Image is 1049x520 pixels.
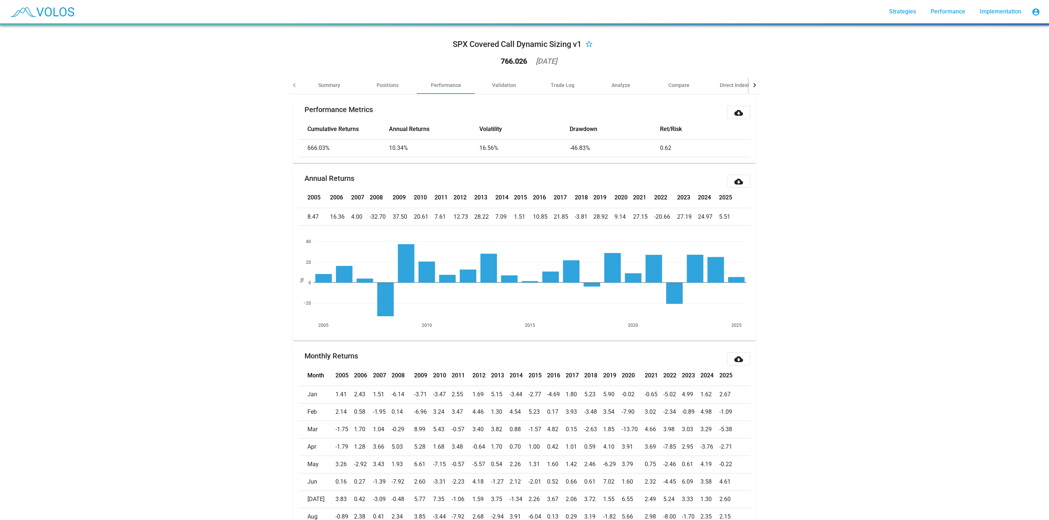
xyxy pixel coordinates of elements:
[700,473,719,491] td: 3.58
[335,456,354,473] td: 3.26
[392,491,415,508] td: -0.48
[614,188,633,208] th: 2020
[547,473,566,491] td: 0.52
[414,421,433,438] td: 8.99
[433,473,452,491] td: -3.31
[491,421,510,438] td: 3.82
[720,82,755,89] div: Direct Indexing
[510,403,528,421] td: 4.54
[612,82,630,89] div: Analyze
[354,456,373,473] td: -2.92
[491,491,510,508] td: 3.75
[452,386,472,403] td: 2.55
[682,438,700,456] td: 2.95
[433,491,452,508] td: 7.35
[299,188,330,208] th: 2005
[529,403,547,421] td: 5.23
[433,386,452,403] td: -3.47
[452,438,472,456] td: 3.48
[351,208,370,226] td: 4.00
[452,365,472,386] th: 2011
[474,208,495,226] td: 28.22
[719,456,750,473] td: -0.22
[536,57,557,65] div: [DATE]
[373,491,392,508] td: -3.09
[414,365,433,386] th: 2009
[566,386,584,403] td: 1.80
[491,365,510,386] th: 2013
[435,188,453,208] th: 2011
[335,421,354,438] td: -1.75
[566,421,584,438] td: 0.15
[514,188,533,208] th: 2015
[677,208,698,226] td: 27.19
[495,208,514,226] td: 7.09
[370,208,393,226] td: -32.70
[654,188,677,208] th: 2022
[354,365,373,386] th: 2006
[603,456,622,473] td: -6.29
[491,473,510,491] td: -1.27
[414,403,433,421] td: -6.96
[889,8,916,15] span: Strategies
[299,139,389,157] td: 666.03%
[299,473,335,491] td: Jun
[603,386,622,403] td: 5.90
[603,438,622,456] td: 4.10
[660,139,750,157] td: 0.62
[593,208,614,226] td: 28.92
[335,438,354,456] td: -1.79
[584,491,603,508] td: 3.72
[472,456,491,473] td: -5.57
[547,456,566,473] td: 1.60
[663,386,682,403] td: -5.02
[501,57,527,65] div: 766.026
[299,403,335,421] td: Feb
[584,421,603,438] td: -2.63
[719,438,750,456] td: -2.71
[719,365,750,386] th: 2025
[719,386,750,403] td: 2.67
[974,5,1027,18] a: Implementation
[392,421,415,438] td: -0.29
[510,365,528,386] th: 2014
[554,208,574,226] td: 21.85
[452,491,472,508] td: -1.06
[373,456,392,473] td: 3.43
[633,208,654,226] td: 27.15
[510,438,528,456] td: 0.70
[335,403,354,421] td: 2.14
[700,403,719,421] td: 4.98
[514,208,533,226] td: 1.51
[547,421,566,438] td: 4.82
[622,365,645,386] th: 2020
[719,473,750,491] td: 4.61
[472,421,491,438] td: 3.40
[570,139,660,157] td: -46.83%
[593,188,614,208] th: 2019
[663,365,682,386] th: 2022
[700,365,719,386] th: 2024
[645,386,663,403] td: -0.65
[682,365,700,386] th: 2023
[299,456,335,473] td: May
[529,491,547,508] td: 2.26
[491,403,510,421] td: 1.30
[585,40,593,49] mat-icon: star_border
[335,491,354,508] td: 3.83
[614,208,633,226] td: 9.14
[299,491,335,508] td: [DATE]
[734,177,743,186] mat-icon: cloud_download
[472,473,491,491] td: 4.18
[682,421,700,438] td: 3.03
[491,386,510,403] td: 5.15
[392,438,415,456] td: 5.03
[533,188,554,208] th: 2016
[584,365,603,386] th: 2018
[734,355,743,364] mat-icon: cloud_download
[566,438,584,456] td: 1.01
[389,119,479,139] th: Annual Returns
[645,456,663,473] td: 0.75
[719,403,750,421] td: -1.09
[453,188,474,208] th: 2012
